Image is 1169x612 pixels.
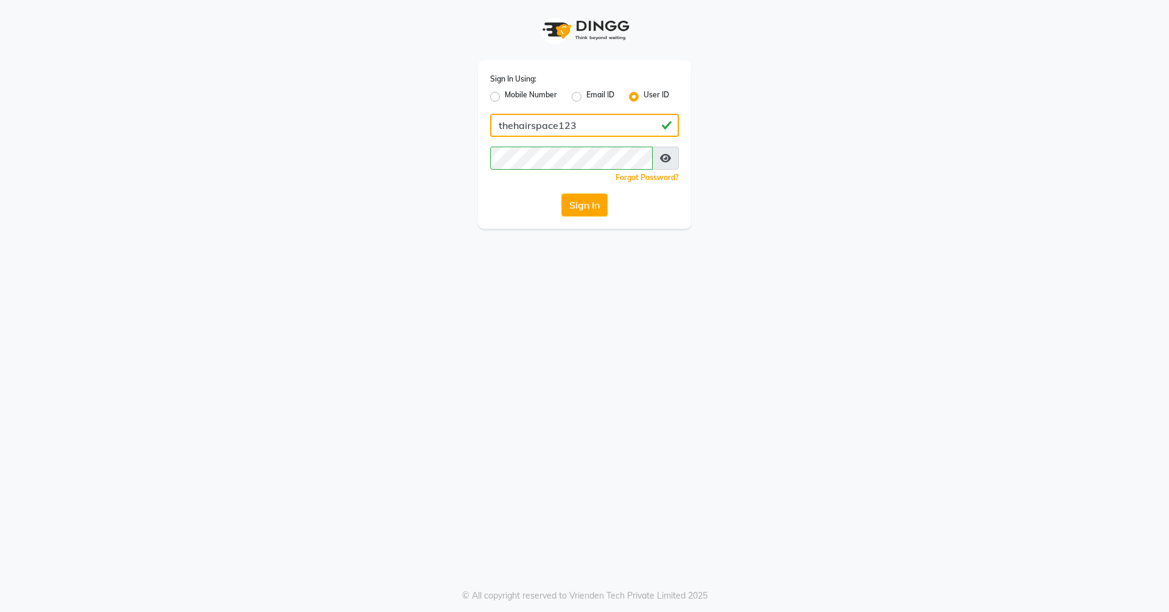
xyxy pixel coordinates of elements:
button: Sign In [561,193,608,217]
a: Forgot Password? [616,173,679,182]
label: Email ID [586,89,614,104]
label: User ID [644,89,669,104]
input: Username [490,147,653,170]
img: logo1.svg [536,12,633,48]
label: Mobile Number [505,89,557,104]
input: Username [490,114,679,137]
label: Sign In Using: [490,74,536,85]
